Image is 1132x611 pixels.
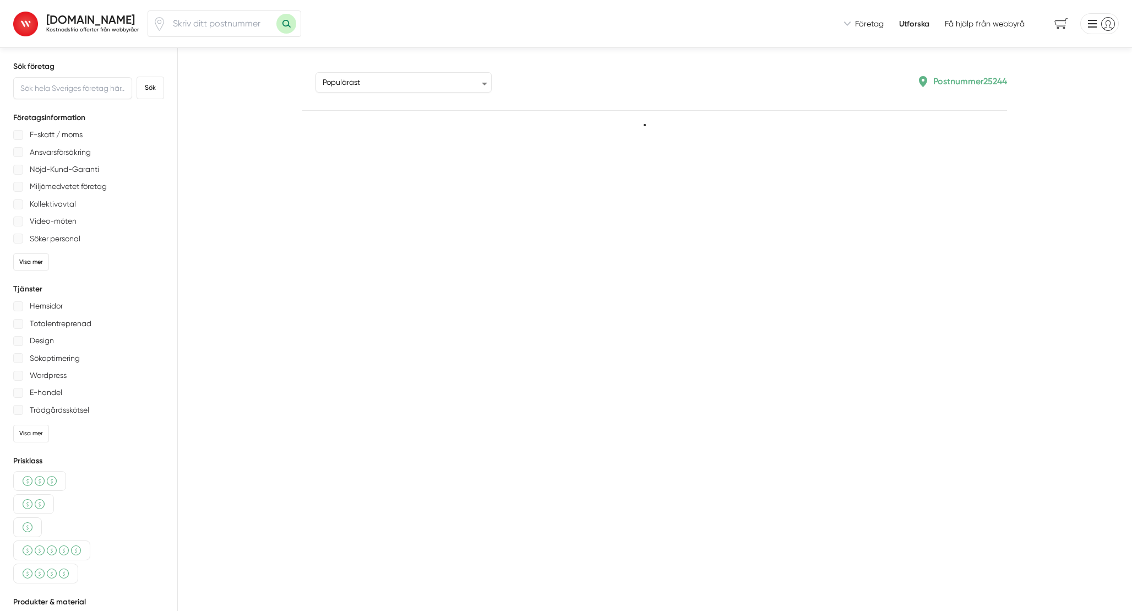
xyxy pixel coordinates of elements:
[13,456,164,467] h5: Prisklass
[30,163,99,176] p: Nöjd-Kund-Garanti
[13,517,42,537] div: Billigt
[13,253,49,271] div: Visa mer
[855,18,884,29] span: Företag
[13,61,164,72] h5: Sök företag
[30,145,91,159] p: Ansvarsförsäkring
[166,11,276,36] input: Skriv ditt postnummer
[13,540,90,560] div: Dyrare
[153,17,166,31] svg: Pin / Karta
[13,494,54,514] div: Billigare
[137,77,164,99] button: Sök
[30,334,54,348] p: Design
[30,299,63,313] p: Hemsidor
[30,180,107,193] p: Miljömedvetet företag
[933,74,1007,88] p: Postnummer 25244
[46,26,139,33] h2: Kostnadsfria offerter från webbyråer
[13,112,164,123] h5: Företagsinformation
[30,403,89,417] p: Trädgårdsskötsel
[46,13,135,26] strong: [DOMAIN_NAME]
[899,18,929,29] a: Utforska
[30,214,77,228] p: Video-möten
[30,317,91,331] p: Totalentreprenad
[30,352,80,365] p: Sökoptimering
[30,232,80,246] p: Söker personal
[276,14,296,34] button: Sök med postnummer
[30,369,67,382] p: Wordpress
[13,12,38,36] img: Alla Webbyråer
[13,284,164,295] h5: Tjänster
[13,77,132,99] input: Sök hela Sveriges företag här...
[13,597,164,608] h5: Produkter & material
[13,9,139,39] a: Alla Webbyråer [DOMAIN_NAME] Kostnadsfria offerter från webbyråer
[30,197,76,211] p: Kollektivavtal
[153,17,166,31] span: Klicka för att använda din position.
[13,471,66,491] div: Medel
[1047,14,1076,34] span: navigation-cart
[945,18,1025,29] span: Få hjälp från webbyrå
[13,425,49,442] div: Visa mer
[13,564,78,583] div: Över medel
[30,128,83,142] p: F-skatt / moms
[30,386,62,399] p: E-handel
